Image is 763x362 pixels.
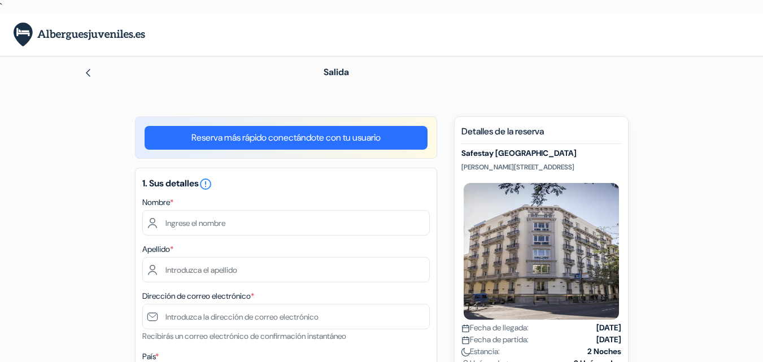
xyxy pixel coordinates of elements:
[461,322,529,334] span: Fecha de llegada:
[145,126,428,150] a: Reserva más rápido conectándote con tu usuario
[142,177,430,191] h5: 1. Sus detalles
[142,304,430,329] input: Introduzca la dirección de correo electrónico
[461,324,470,333] img: calendar.svg
[84,68,93,77] img: left_arrow.svg
[596,334,621,346] strong: [DATE]
[596,322,621,334] strong: [DATE]
[142,243,173,255] label: Apellido
[461,163,621,172] p: [PERSON_NAME][STREET_ADDRESS]
[142,210,430,235] input: Ingrese el nombre
[324,66,349,78] span: Salida
[142,197,173,208] label: Nombre
[461,149,621,158] h5: Safestay [GEOGRAPHIC_DATA]
[461,126,621,144] h5: Detalles de la reserva
[142,290,254,302] label: Dirección de correo electrónico
[461,334,529,346] span: Fecha de partida:
[14,23,145,47] img: AlberguesJuveniles.es
[142,331,346,341] small: Recibirás un correo electrónico de confirmación instantáneo
[461,348,470,356] img: moon.svg
[461,336,470,344] img: calendar.svg
[142,257,430,282] input: Introduzca el apellido
[587,346,621,357] strong: 2 Noches
[199,177,212,189] a: error_outline
[199,177,212,191] i: error_outline
[461,346,500,357] span: Estancia:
